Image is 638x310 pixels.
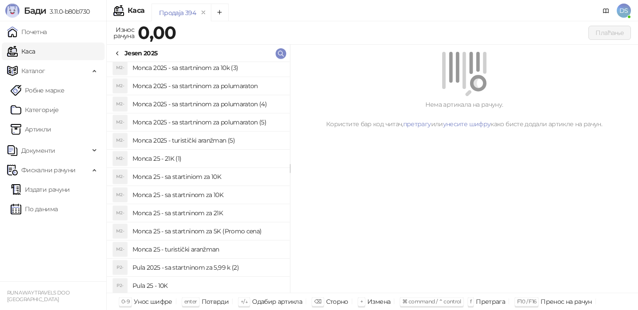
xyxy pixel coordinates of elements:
div: Унос шифре [134,296,172,307]
div: Нема артикала на рачуну. Користите бар код читач, или како бисте додали артикле на рачун. [301,100,627,129]
div: Сторно [326,296,348,307]
h4: Pula 2025 - sa startninom za 5,99 k (2) [132,260,283,275]
a: Документација [599,4,613,18]
a: Робне марке [11,81,64,99]
h4: Monca 25 - 21K (1) [132,151,283,166]
div: Измена [367,296,390,307]
a: ArtikliАртикли [11,120,51,138]
a: Категорије [11,101,59,119]
small: RUN AWAY TRAVELS DOO [GEOGRAPHIC_DATA] [7,290,70,302]
a: По данима [11,200,58,218]
h4: Pula 25 - 10K [132,279,283,293]
h4: Monca 25 - sa startninom za 10K [132,188,283,202]
a: Издати рачуни [11,181,70,198]
span: Каталог [21,62,45,80]
span: 3.11.0-b80b730 [46,8,89,15]
div: M2- [113,242,127,256]
h4: Monca 25 - sa startninom za 21K [132,206,283,220]
div: Одабир артикла [252,296,302,307]
h4: Monca 25 - turistički aranžman [132,242,283,256]
div: M2- [113,188,127,202]
span: Фискални рачуни [21,161,75,179]
img: Logo [5,4,19,18]
span: ↑/↓ [241,298,248,305]
span: enter [184,298,197,305]
div: M2- [113,224,127,238]
div: M2- [113,133,127,147]
div: Износ рачуна [112,24,136,42]
h4: Monca 25 - sa startiniom za 10K [132,170,283,184]
div: M2- [113,79,127,93]
div: Jesen 2025 [124,48,158,58]
div: M2- [113,97,127,111]
div: M2- [113,170,127,184]
span: Бади [24,5,46,16]
span: DS [617,4,631,18]
div: M2- [113,115,127,129]
h4: Monca 2025 - sa startninom za polumaraton [132,79,283,93]
span: f [470,298,471,305]
div: M2- [113,151,127,166]
div: P2- [113,260,127,275]
div: grid [107,62,290,293]
div: M2- [113,206,127,220]
a: претрагу [403,120,431,128]
div: Пренос на рачун [541,296,591,307]
span: 0-9 [121,298,129,305]
strong: 0,00 [138,22,176,43]
button: Плаћање [588,26,631,40]
button: remove [198,9,209,16]
span: + [360,298,363,305]
h4: Monca 2025 - sa startninom za polumaraton (5) [132,115,283,129]
h4: Monca 2025 - turistički aranžman (5) [132,133,283,147]
button: Add tab [211,4,229,21]
a: Почетна [7,23,47,41]
h4: Monca 25 - sa startninom za 5K (Promo cena) [132,224,283,238]
div: Претрага [476,296,505,307]
div: Продаја 394 [159,8,196,18]
div: Потврди [202,296,229,307]
span: Документи [21,142,55,159]
span: ⌫ [314,298,321,305]
div: Каса [128,7,144,14]
div: M2- [113,61,127,75]
h4: Monca 2025 - sa startninom za 10k (3) [132,61,283,75]
div: P2- [113,279,127,293]
span: ⌘ command / ⌃ control [402,298,461,305]
a: Каса [7,43,35,60]
h4: Monca 2025 - sa startninom za polumaraton (4) [132,97,283,111]
a: унесите шифру [443,120,491,128]
span: F10 / F16 [517,298,536,305]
